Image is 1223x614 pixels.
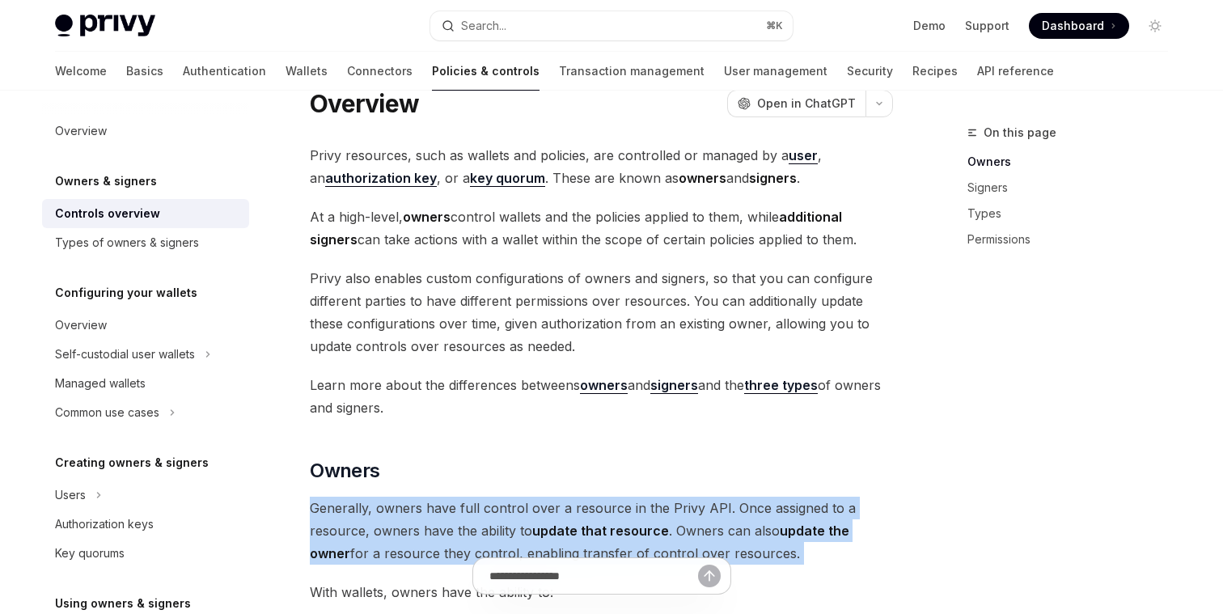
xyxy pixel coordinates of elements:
button: Toggle dark mode [1142,13,1168,39]
strong: signers [650,377,698,393]
strong: owners [403,209,451,225]
strong: signers [749,170,797,186]
span: Privy resources, such as wallets and policies, are controlled or managed by a , an , or a . These... [310,144,893,189]
strong: owners [679,170,726,186]
span: ⌘ K [766,19,783,32]
a: Support [965,18,1009,34]
strong: update that resource [532,523,669,539]
div: Overview [55,315,107,335]
div: Authorization keys [55,514,154,534]
a: owners [580,377,628,394]
div: Controls overview [55,204,160,223]
a: Types of owners & signers [42,228,249,257]
a: Types [967,201,1181,227]
button: Toggle Common use cases section [42,398,249,427]
a: Wallets [286,52,328,91]
strong: user [789,147,818,163]
a: Managed wallets [42,369,249,398]
span: At a high-level, control wallets and the policies applied to them, while can take actions with a ... [310,205,893,251]
a: key quorum [470,170,545,187]
a: Welcome [55,52,107,91]
span: Dashboard [1042,18,1104,34]
a: Authorization keys [42,510,249,539]
a: Controls overview [42,199,249,228]
a: Dashboard [1029,13,1129,39]
div: Users [55,485,86,505]
strong: key quorum [470,170,545,186]
span: Open in ChatGPT [757,95,856,112]
strong: owners [580,377,628,393]
h5: Using owners & signers [55,594,191,613]
div: Key quorums [55,544,125,563]
span: Owners [310,458,379,484]
a: signers [650,377,698,394]
h1: Overview [310,89,419,118]
a: user [789,147,818,164]
a: Overview [42,311,249,340]
a: Basics [126,52,163,91]
div: Common use cases [55,403,159,422]
a: three types [744,377,818,394]
span: Generally, owners have full control over a resource in the Privy API. Once assigned to a resource... [310,497,893,565]
strong: authorization key [325,170,437,186]
span: On this page [984,123,1056,142]
span: Learn more about the differences betweens and and the of owners and signers. [310,374,893,419]
div: Managed wallets [55,374,146,393]
button: Open search [430,11,793,40]
h5: Configuring your wallets [55,283,197,303]
a: User management [724,52,827,91]
a: Signers [967,175,1181,201]
a: Connectors [347,52,413,91]
img: light logo [55,15,155,37]
button: Toggle Users section [42,481,249,510]
a: Authentication [183,52,266,91]
div: Self-custodial user wallets [55,345,195,364]
div: Overview [55,121,107,141]
a: authorization key [325,170,437,187]
a: Permissions [967,227,1181,252]
a: Demo [913,18,946,34]
button: Toggle Self-custodial user wallets section [42,340,249,369]
a: Transaction management [559,52,705,91]
a: Security [847,52,893,91]
button: Open in ChatGPT [727,90,865,117]
a: API reference [977,52,1054,91]
a: Owners [967,149,1181,175]
h5: Creating owners & signers [55,453,209,472]
a: Overview [42,116,249,146]
a: Key quorums [42,539,249,568]
h5: Owners & signers [55,171,157,191]
button: Send message [698,565,721,587]
a: Recipes [912,52,958,91]
div: Search... [461,16,506,36]
span: Privy also enables custom configurations of owners and signers, so that you can configure differe... [310,267,893,358]
input: Ask a question... [489,558,698,594]
a: Policies & controls [432,52,540,91]
div: Types of owners & signers [55,233,199,252]
strong: three types [744,377,818,393]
